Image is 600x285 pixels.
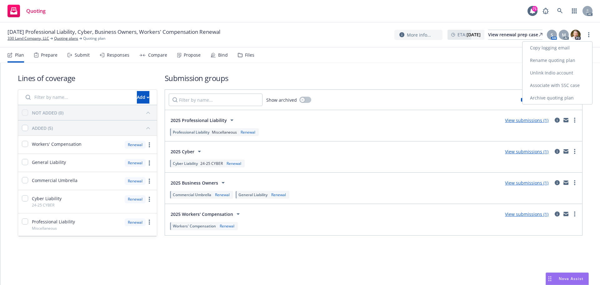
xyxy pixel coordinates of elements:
span: Show archived [266,97,297,103]
span: 2025 Business Owners [171,180,218,186]
strong: [DATE] [467,32,481,38]
div: 71 [532,6,537,12]
div: Renewal [225,161,242,166]
button: 2025 Professional Liability [169,114,237,126]
a: mail [562,210,570,218]
a: more [571,179,578,186]
span: 2025 Workers' Compensation [171,211,233,217]
div: Responses [107,53,129,58]
span: Workers' Compensation [32,141,82,147]
a: mail [562,179,570,186]
span: M [562,32,566,38]
div: Propose [184,53,201,58]
button: 2025 Cyber [169,145,205,158]
div: Renewal [125,195,146,203]
input: Filter by name... [22,91,133,104]
div: Renewal [125,141,146,149]
span: Workers' Compensation [173,223,216,229]
span: 2025 Professional Liability [171,117,227,124]
span: Quoting [26,8,46,13]
a: Quoting plans [54,36,78,41]
a: more [585,31,592,38]
span: Cyber Liability [173,161,198,166]
a: Associate with SSC case [522,79,592,92]
div: Limits added [521,97,549,102]
a: Quoting [5,2,48,20]
a: View renewal prep case [488,30,542,40]
span: [DATE] Professional Liability, Cyber, Business Owners, Workers' Compensation Renewal [7,28,220,36]
span: Professional Liability [32,218,75,225]
div: Renewal [125,177,146,185]
a: more [146,196,153,203]
img: photo [571,30,581,40]
a: mail [562,116,570,124]
a: Rename quoting plan [522,54,592,67]
div: Renewal [218,223,236,229]
button: 2025 Business Owners [169,176,229,189]
span: Commercial Umbrella [32,177,77,184]
span: General Liability [32,159,66,165]
a: circleInformation [553,210,561,218]
div: Drag to move [546,273,554,285]
span: Commercial Umbrella [173,192,211,197]
a: circleInformation [553,148,561,155]
a: more [146,159,153,167]
a: more [571,210,578,218]
a: circleInformation [553,179,561,186]
a: more [146,141,153,149]
div: Renewal [125,159,146,167]
div: Bind [218,53,228,58]
a: 330 Land Company, LLC [7,36,49,41]
a: Archive quoting plan [522,92,592,104]
div: Submit [75,53,90,58]
button: NOT ADDED (0) [32,108,153,118]
a: more [571,116,578,124]
span: S [551,32,553,38]
div: Renewal [214,192,231,197]
a: circleInformation [553,116,561,124]
button: 2025 Workers' Compensation [169,208,244,220]
div: Prepare [41,53,57,58]
div: ADDED (5) [32,125,53,131]
span: ETA : [457,31,481,38]
a: View submissions (1) [505,117,548,123]
button: More info... [394,30,442,40]
a: more [571,148,578,155]
span: Professional Liability [173,130,209,135]
a: more [146,177,153,185]
button: Nova Assist [546,272,589,285]
div: Files [245,53,254,58]
span: 24-25 CYBER [32,202,54,208]
span: General Liability [238,192,267,197]
span: 2025 Cyber [171,148,194,155]
span: Quoting plan [83,36,105,41]
button: ADDED (5) [32,123,153,133]
a: Switch app [568,5,581,17]
a: mail [562,148,570,155]
a: Unlink Indio account [522,67,592,79]
div: Renewal [270,192,287,197]
span: 24-25 CYBER [200,161,223,166]
a: View submissions (1) [505,149,548,155]
input: Filter by name... [169,94,262,106]
span: Nova Assist [559,276,583,281]
span: Miscellaneous [212,130,237,135]
a: Copy logging email [522,42,592,54]
div: Renewal [239,130,257,135]
span: Cyber Liability [32,195,62,202]
a: more [146,218,153,226]
a: Search [554,5,566,17]
div: Compare [148,53,167,58]
div: NOT ADDED (0) [32,109,63,116]
h1: Lines of coverage [18,73,157,83]
a: View submissions (1) [505,180,548,186]
h1: Submission groups [165,73,582,83]
span: Miscellaneous [32,226,57,231]
a: Report a Bug [539,5,552,17]
button: Add [137,91,149,104]
a: View submissions (1) [505,211,548,217]
div: View renewal prep case [488,30,542,39]
div: Renewal [125,218,146,226]
div: Plan [15,53,24,58]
